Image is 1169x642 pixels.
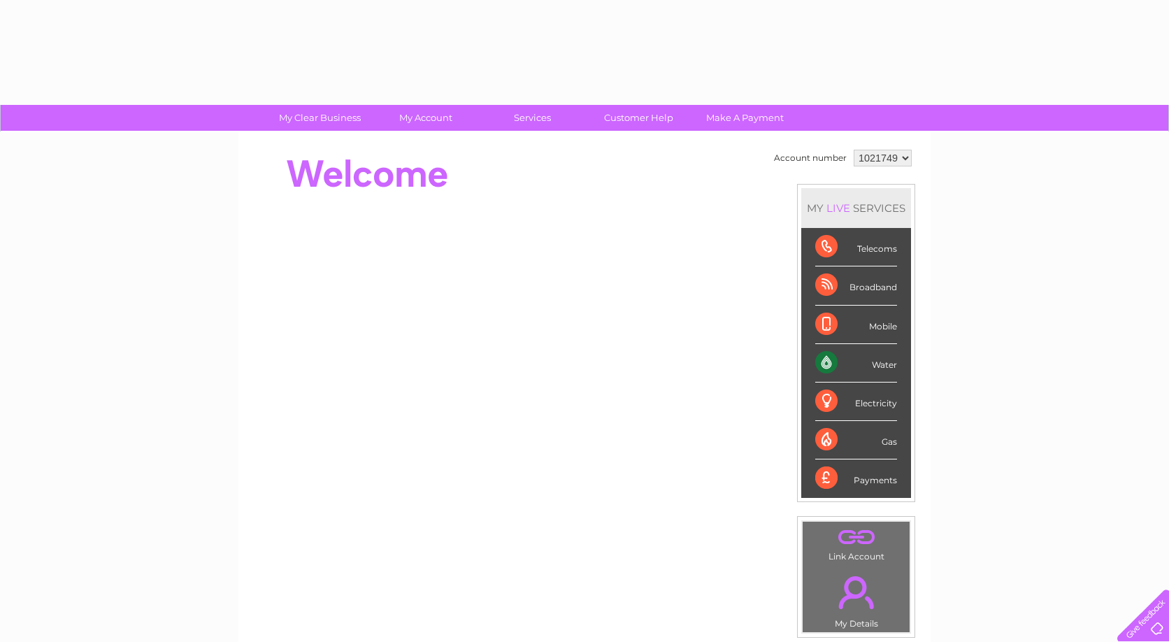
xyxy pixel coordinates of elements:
div: Mobile [815,306,897,344]
div: LIVE [824,201,853,215]
div: MY SERVICES [801,188,911,228]
a: Services [475,105,590,131]
td: Link Account [802,521,910,565]
div: Gas [815,421,897,459]
div: Water [815,344,897,383]
div: Payments [815,459,897,497]
a: My Clear Business [262,105,378,131]
div: Electricity [815,383,897,421]
a: . [806,525,906,550]
a: Make A Payment [687,105,803,131]
a: Customer Help [581,105,696,131]
div: Telecoms [815,228,897,266]
a: . [806,568,906,617]
a: My Account [368,105,484,131]
td: My Details [802,564,910,633]
div: Broadband [815,266,897,305]
td: Account number [770,146,850,170]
